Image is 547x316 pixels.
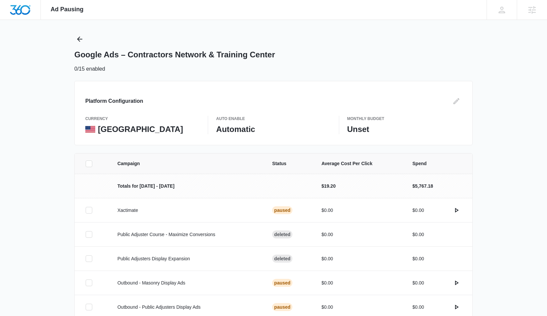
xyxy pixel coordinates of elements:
h3: Platform Configuration [85,97,143,105]
span: Status [272,160,305,167]
p: $0.00 [321,255,396,262]
p: $0.00 [321,304,396,311]
button: actions.activate [451,205,462,216]
button: actions.activate [451,278,462,288]
div: Deleted [272,255,292,263]
p: Xactimate [117,207,256,214]
p: Outbound - Masonry Display Ads [117,280,256,286]
span: Ad Pausing [51,6,84,13]
button: actions.activate [451,302,462,312]
p: Automatic [216,124,331,134]
p: $0.00 [413,280,424,286]
p: $0.00 [413,231,424,238]
p: $0.00 [413,207,424,214]
p: $19.20 [321,183,396,190]
div: Paused [272,206,292,214]
p: Unset [347,124,462,134]
p: Monthly Budget [347,116,462,122]
p: Totals for [DATE] - [DATE] [117,183,256,190]
h1: Google Ads – Contractors Network & Training Center [74,50,275,60]
img: United States [85,126,95,133]
p: Outbound - Public Adjusters Display Ads [117,304,256,311]
p: $5,767.18 [413,183,433,190]
button: Back [74,34,85,44]
div: Paused [272,279,292,287]
span: Spend [413,160,462,167]
p: 0/15 enabled [74,65,105,73]
div: Paused [272,303,292,311]
p: $0.00 [321,231,396,238]
p: $0.00 [321,280,396,286]
span: Campaign [117,160,256,167]
div: Deleted [272,230,292,238]
p: Public Adjusters Display Expansion [117,255,256,262]
p: $0.00 [413,304,424,311]
p: $0.00 [321,207,396,214]
button: Edit [451,96,462,106]
p: currency [85,116,200,122]
p: Auto Enable [216,116,331,122]
p: [GEOGRAPHIC_DATA] [98,124,183,134]
p: $0.00 [413,255,424,262]
span: Average Cost Per Click [321,160,396,167]
p: Public Adjuster Course - Maximize Conversions [117,231,256,238]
